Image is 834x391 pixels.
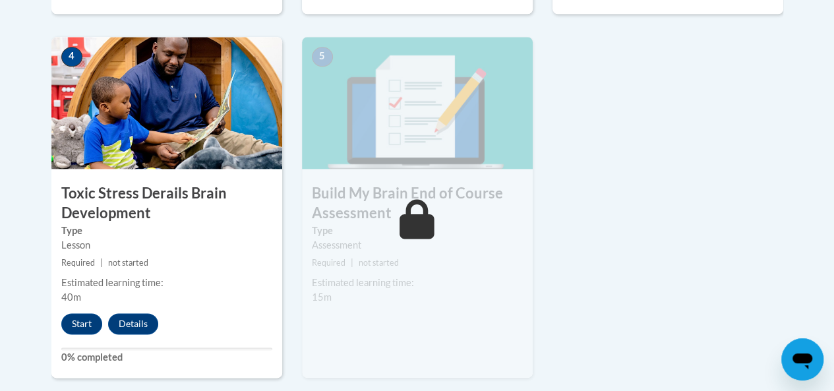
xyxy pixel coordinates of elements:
[312,258,345,268] span: Required
[51,37,282,169] img: Course Image
[61,313,102,334] button: Start
[100,258,103,268] span: |
[312,291,332,303] span: 15m
[312,47,333,67] span: 5
[359,258,399,268] span: not started
[61,258,95,268] span: Required
[61,47,82,67] span: 4
[302,183,533,224] h3: Build My Brain End of Course Assessment
[61,291,81,303] span: 40m
[61,276,272,290] div: Estimated learning time:
[351,258,353,268] span: |
[781,338,823,380] iframe: Button to launch messaging window
[51,183,282,224] h3: Toxic Stress Derails Brain Development
[312,276,523,290] div: Estimated learning time:
[302,37,533,169] img: Course Image
[108,313,158,334] button: Details
[61,350,272,365] label: 0% completed
[108,258,148,268] span: not started
[61,238,272,253] div: Lesson
[61,224,272,238] label: Type
[312,224,523,238] label: Type
[312,238,523,253] div: Assessment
